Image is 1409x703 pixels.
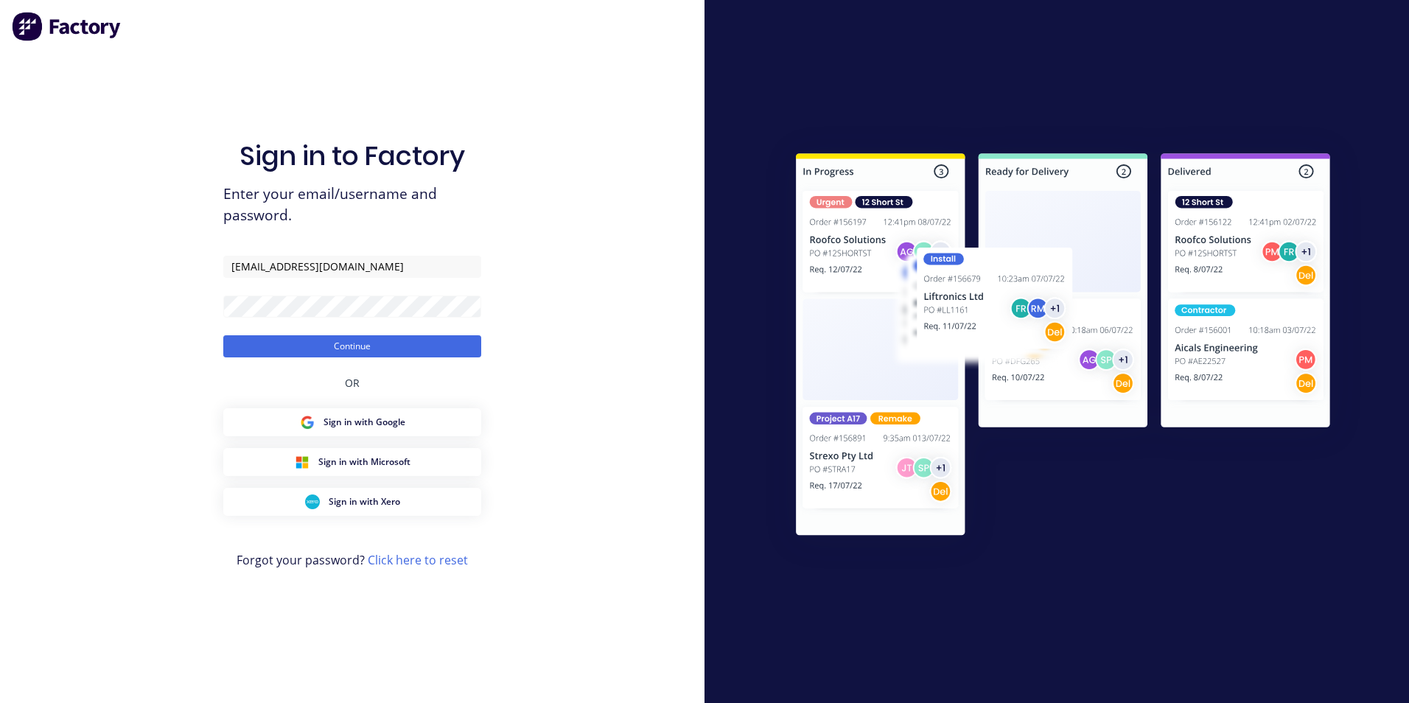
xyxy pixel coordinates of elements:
span: Sign in with Microsoft [318,455,410,469]
span: Sign in with Google [324,416,405,429]
button: Microsoft Sign inSign in with Microsoft [223,448,481,476]
button: Google Sign inSign in with Google [223,408,481,436]
span: Forgot your password? [237,551,468,569]
input: Email/Username [223,256,481,278]
img: Google Sign in [300,415,315,430]
img: Microsoft Sign in [295,455,310,469]
img: Factory [12,12,122,41]
span: Enter your email/username and password. [223,183,481,226]
button: Continue [223,335,481,357]
img: Sign in [763,124,1363,570]
img: Xero Sign in [305,494,320,509]
button: Xero Sign inSign in with Xero [223,488,481,516]
span: Sign in with Xero [329,495,400,508]
h1: Sign in to Factory [240,140,465,172]
a: Click here to reset [368,552,468,568]
div: OR [345,357,360,408]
